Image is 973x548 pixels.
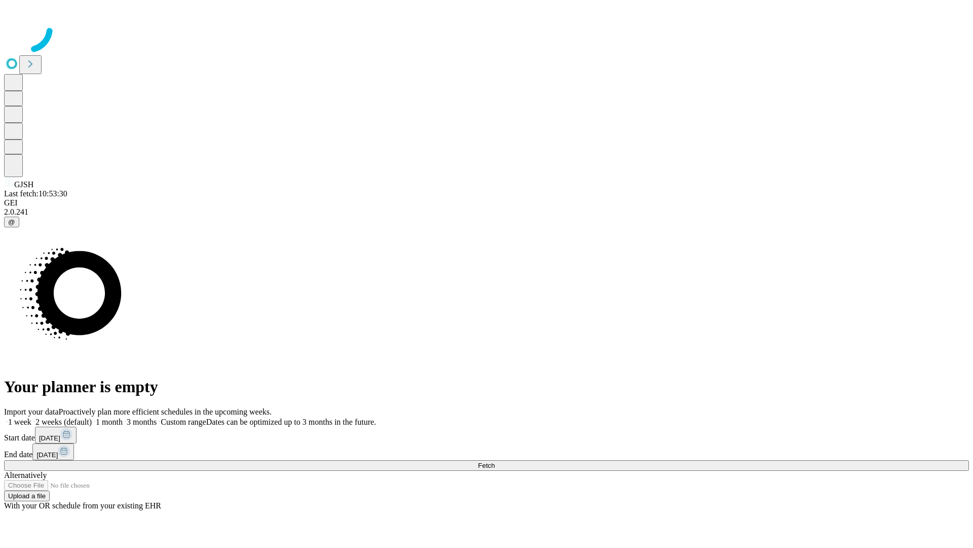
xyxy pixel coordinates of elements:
[8,418,31,426] span: 1 week
[4,460,969,471] button: Fetch
[4,189,67,198] span: Last fetch: 10:53:30
[59,407,272,416] span: Proactively plan more efficient schedules in the upcoming weeks.
[478,462,495,469] span: Fetch
[35,427,77,443] button: [DATE]
[4,491,50,501] button: Upload a file
[32,443,74,460] button: [DATE]
[96,418,123,426] span: 1 month
[4,427,969,443] div: Start date
[206,418,376,426] span: Dates can be optimized up to 3 months in the future.
[36,451,58,459] span: [DATE]
[161,418,206,426] span: Custom range
[39,434,60,442] span: [DATE]
[4,217,19,227] button: @
[4,407,59,416] span: Import your data
[127,418,157,426] span: 3 months
[4,471,47,479] span: Alternatively
[4,443,969,460] div: End date
[35,418,92,426] span: 2 weeks (default)
[4,198,969,208] div: GEI
[14,180,33,189] span: GJSH
[4,208,969,217] div: 2.0.241
[4,501,161,510] span: With your OR schedule from your existing EHR
[4,378,969,396] h1: Your planner is empty
[8,218,15,226] span: @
